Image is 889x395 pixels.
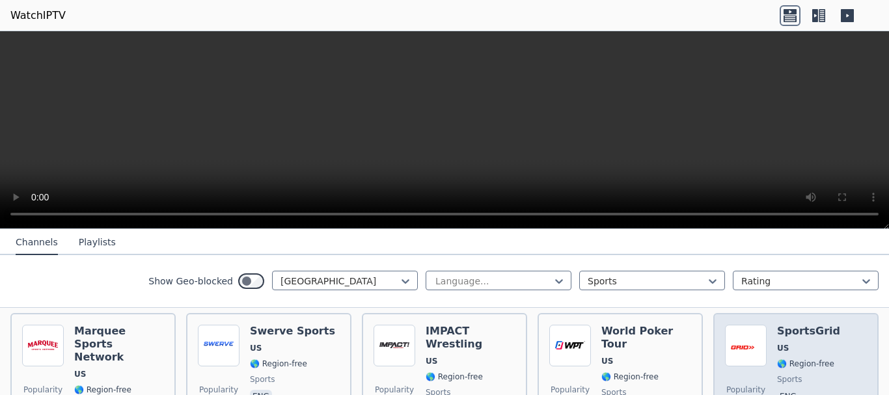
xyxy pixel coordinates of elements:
[777,374,802,385] span: sports
[777,325,840,338] h6: SportsGrid
[375,385,414,395] span: Popularity
[250,359,307,369] span: 🌎 Region-free
[22,325,64,366] img: Marquee Sports Network
[726,385,765,395] span: Popularity
[199,385,238,395] span: Popularity
[601,356,613,366] span: US
[74,385,131,395] span: 🌎 Region-free
[426,356,437,366] span: US
[23,385,62,395] span: Popularity
[374,325,415,366] img: IMPACT Wrestling
[426,372,483,382] span: 🌎 Region-free
[777,343,789,353] span: US
[10,8,66,23] a: WatchIPTV
[250,374,275,385] span: sports
[250,325,335,338] h6: Swerve Sports
[601,325,691,351] h6: World Poker Tour
[250,343,262,353] span: US
[426,325,515,351] h6: IMPACT Wrestling
[16,230,58,255] button: Channels
[777,359,834,369] span: 🌎 Region-free
[725,325,767,366] img: SportsGrid
[148,275,233,288] label: Show Geo-blocked
[551,385,590,395] span: Popularity
[198,325,239,366] img: Swerve Sports
[601,372,659,382] span: 🌎 Region-free
[549,325,591,366] img: World Poker Tour
[74,369,86,379] span: US
[79,230,116,255] button: Playlists
[74,325,164,364] h6: Marquee Sports Network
